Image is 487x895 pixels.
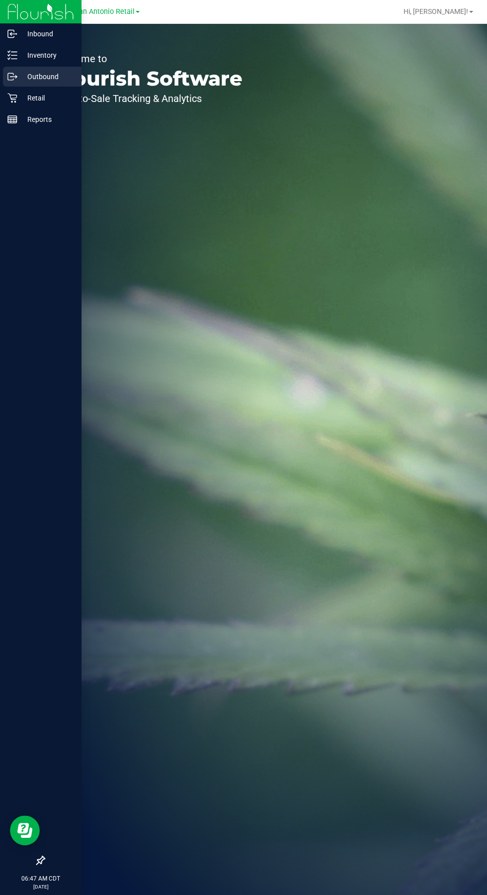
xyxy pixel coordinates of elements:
[7,114,17,124] inline-svg: Reports
[4,874,77,883] p: 06:47 AM CDT
[7,29,17,39] inline-svg: Inbound
[10,815,40,845] iframe: Resource center
[54,94,243,103] p: Seed-to-Sale Tracking & Analytics
[4,883,77,891] p: [DATE]
[17,92,77,104] p: Retail
[404,7,468,15] span: Hi, [PERSON_NAME]!
[7,93,17,103] inline-svg: Retail
[64,7,135,16] span: TX San Antonio Retail
[17,71,77,83] p: Outbound
[54,54,243,64] p: Welcome to
[7,50,17,60] inline-svg: Inventory
[17,49,77,61] p: Inventory
[54,69,243,89] p: Flourish Software
[17,113,77,125] p: Reports
[7,72,17,82] inline-svg: Outbound
[17,28,77,40] p: Inbound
